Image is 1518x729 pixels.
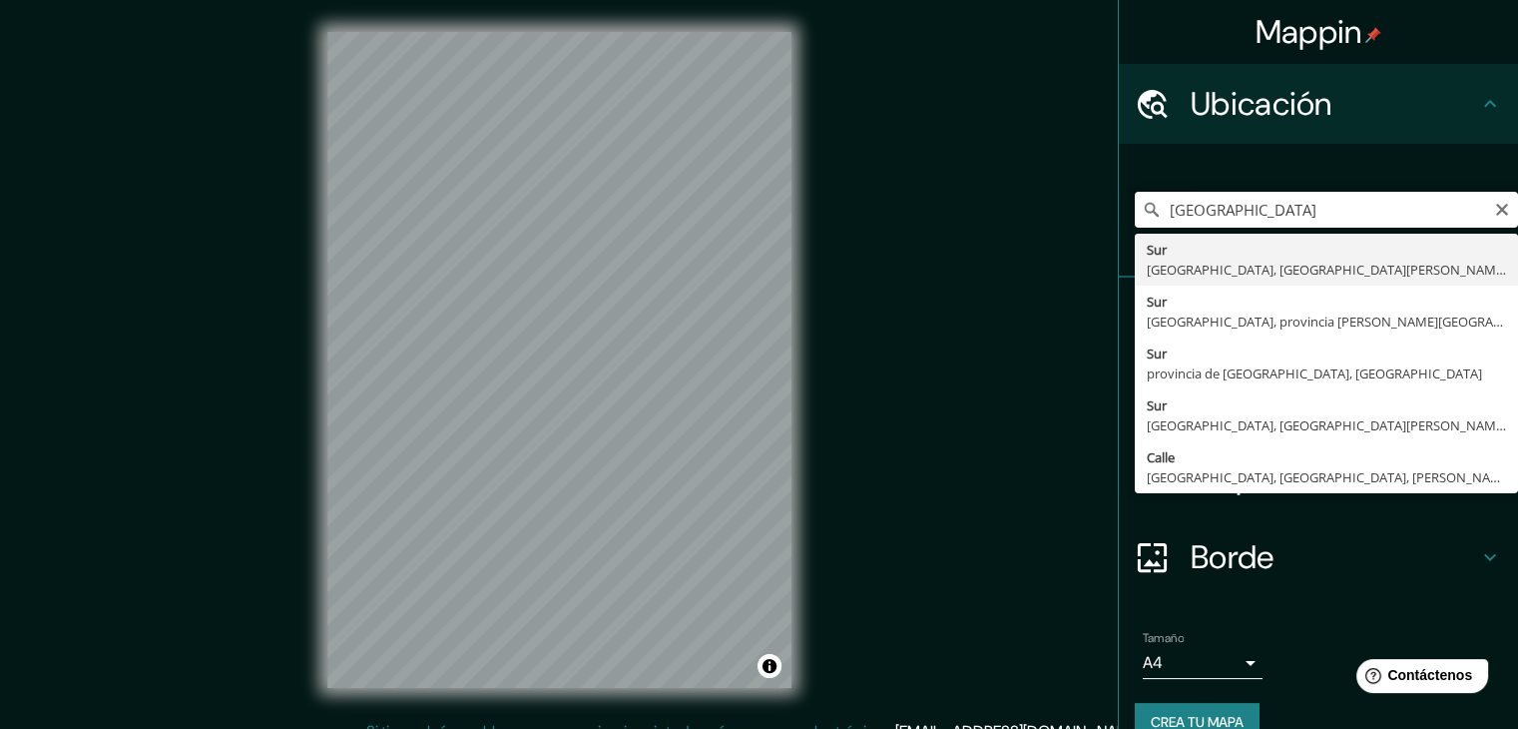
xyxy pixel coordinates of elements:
[1119,358,1518,437] div: Estilo
[1340,651,1496,707] iframe: Lanzador de widgets de ayuda
[1119,278,1518,358] div: Patas
[1143,647,1263,679] div: A4
[1147,448,1175,466] font: Calle
[1147,364,1482,382] font: provincia de [GEOGRAPHIC_DATA], [GEOGRAPHIC_DATA]
[1365,27,1381,43] img: pin-icon.png
[1147,241,1167,259] font: Sur
[1147,293,1167,311] font: Sur
[1119,437,1518,517] div: Disposición
[1256,11,1362,53] font: Mappin
[1143,630,1184,646] font: Tamaño
[758,654,781,678] button: Activar o desactivar atribución
[1494,199,1510,218] button: Claro
[1191,536,1274,578] font: Borde
[1147,396,1167,414] font: Sur
[1191,83,1332,125] font: Ubicación
[1119,64,1518,144] div: Ubicación
[1147,345,1167,363] font: Sur
[327,32,791,688] canvas: Mapa
[1135,192,1518,228] input: Elige tu ciudad o zona
[1119,517,1518,597] div: Borde
[1143,652,1163,673] font: A4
